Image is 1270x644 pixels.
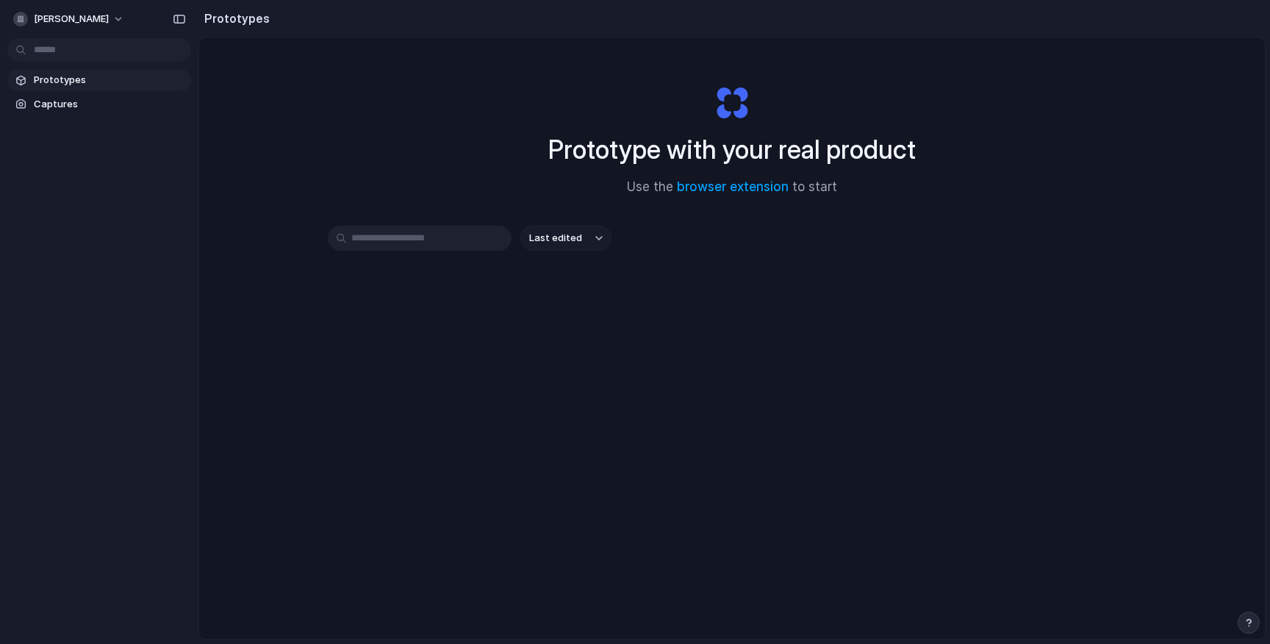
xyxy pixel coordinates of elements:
span: Captures [34,97,185,112]
a: browser extension [677,179,789,194]
span: Last edited [529,231,582,246]
span: Prototypes [34,73,185,87]
span: [PERSON_NAME] [34,12,109,26]
a: Prototypes [7,69,191,91]
h1: Prototype with your real product [548,130,916,169]
button: [PERSON_NAME] [7,7,132,31]
button: Last edited [520,226,611,251]
h2: Prototypes [198,10,270,27]
span: Use the to start [627,178,837,197]
a: Captures [7,93,191,115]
